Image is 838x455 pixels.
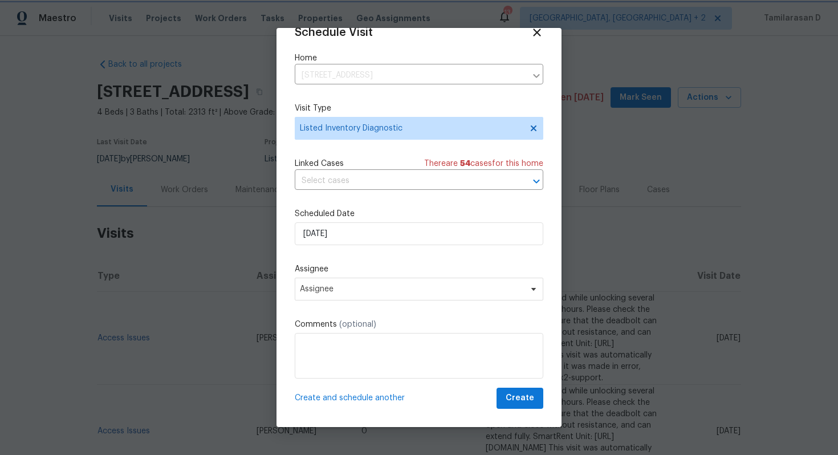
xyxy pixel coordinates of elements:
[424,158,543,169] span: There are case s for this home
[295,319,543,330] label: Comments
[300,123,522,134] span: Listed Inventory Diagnostic
[295,172,511,190] input: Select cases
[295,392,405,404] span: Create and schedule another
[295,27,373,38] span: Schedule Visit
[528,173,544,189] button: Open
[295,103,543,114] label: Visit Type
[339,320,376,328] span: (optional)
[531,26,543,39] span: Close
[295,67,526,84] input: Enter in an address
[295,52,543,64] label: Home
[506,391,534,405] span: Create
[300,285,523,294] span: Assignee
[295,208,543,220] label: Scheduled Date
[295,222,543,245] input: M/D/YYYY
[460,160,470,168] span: 54
[497,388,543,409] button: Create
[295,263,543,275] label: Assignee
[295,158,344,169] span: Linked Cases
